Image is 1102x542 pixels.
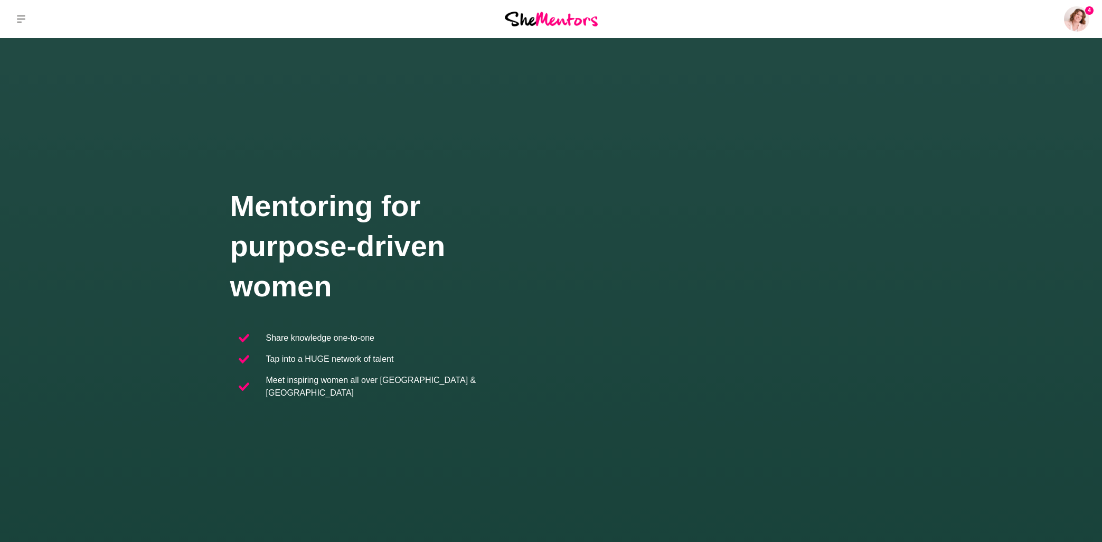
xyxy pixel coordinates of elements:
p: Share knowledge one-to-one [266,332,374,344]
h1: Mentoring for purpose-driven women [230,186,551,306]
p: Tap into a HUGE network of talent [266,353,394,366]
p: Meet inspiring women all over [GEOGRAPHIC_DATA] & [GEOGRAPHIC_DATA] [266,374,543,399]
img: Amanda Greenman [1064,6,1089,32]
a: Amanda Greenman4 [1064,6,1089,32]
img: She Mentors Logo [505,12,598,26]
span: 4 [1085,6,1094,15]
